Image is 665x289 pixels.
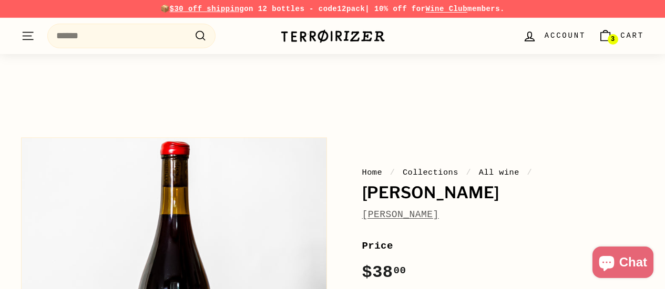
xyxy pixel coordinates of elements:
[362,168,383,177] a: Home
[337,5,365,13] strong: 12pack
[425,5,467,13] a: Wine Club
[620,30,644,41] span: Cart
[525,168,535,177] span: /
[170,5,244,13] span: $30 off shipping
[545,30,586,41] span: Account
[589,247,657,281] inbox-online-store-chat: Shopify online store chat
[362,263,406,282] span: $38
[516,20,592,51] a: Account
[21,3,644,15] p: 📦 on 12 bottles - code | 10% off for members.
[362,238,644,254] label: Price
[464,168,474,177] span: /
[403,168,458,177] a: Collections
[362,166,644,179] nav: breadcrumbs
[387,168,398,177] span: /
[393,265,406,276] sup: 00
[362,184,644,202] h1: [PERSON_NAME]
[479,168,519,177] a: All wine
[592,20,650,51] a: Cart
[362,209,439,220] a: [PERSON_NAME]
[611,36,615,43] span: 3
